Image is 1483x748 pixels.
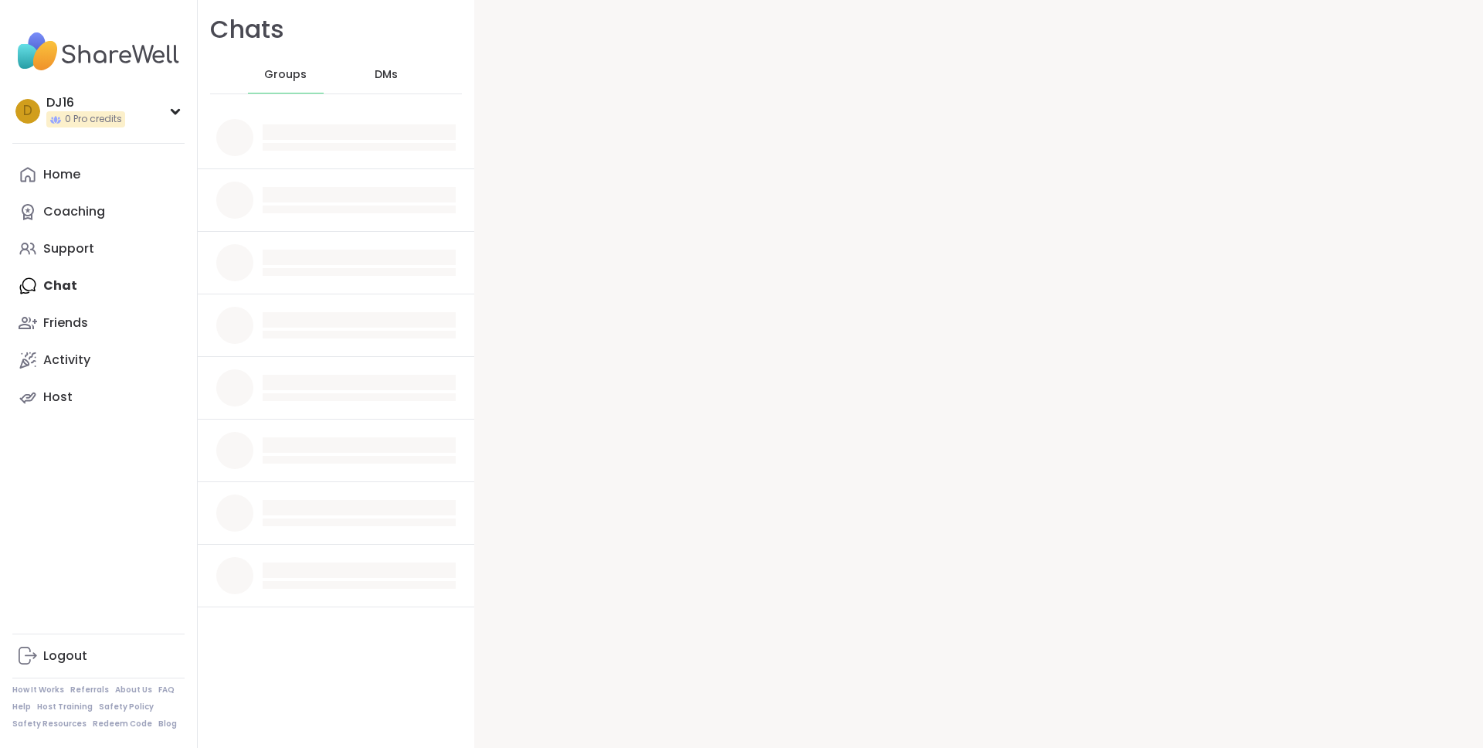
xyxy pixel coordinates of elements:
[12,637,185,675] a: Logout
[12,304,185,342] a: Friends
[158,685,175,695] a: FAQ
[12,230,185,267] a: Support
[375,67,398,83] span: DMs
[43,203,105,220] div: Coaching
[43,166,80,183] div: Home
[93,719,152,729] a: Redeem Code
[37,702,93,712] a: Host Training
[12,379,185,416] a: Host
[65,113,122,126] span: 0 Pro credits
[12,702,31,712] a: Help
[12,342,185,379] a: Activity
[12,719,87,729] a: Safety Resources
[115,685,152,695] a: About Us
[264,67,307,83] span: Groups
[46,94,125,111] div: DJ16
[43,240,94,257] div: Support
[43,352,90,369] div: Activity
[43,389,73,406] div: Host
[158,719,177,729] a: Blog
[12,685,64,695] a: How It Works
[99,702,154,712] a: Safety Policy
[23,101,32,121] span: D
[43,314,88,331] div: Friends
[12,25,185,79] img: ShareWell Nav Logo
[12,193,185,230] a: Coaching
[70,685,109,695] a: Referrals
[12,156,185,193] a: Home
[43,648,87,665] div: Logout
[210,12,284,47] h1: Chats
